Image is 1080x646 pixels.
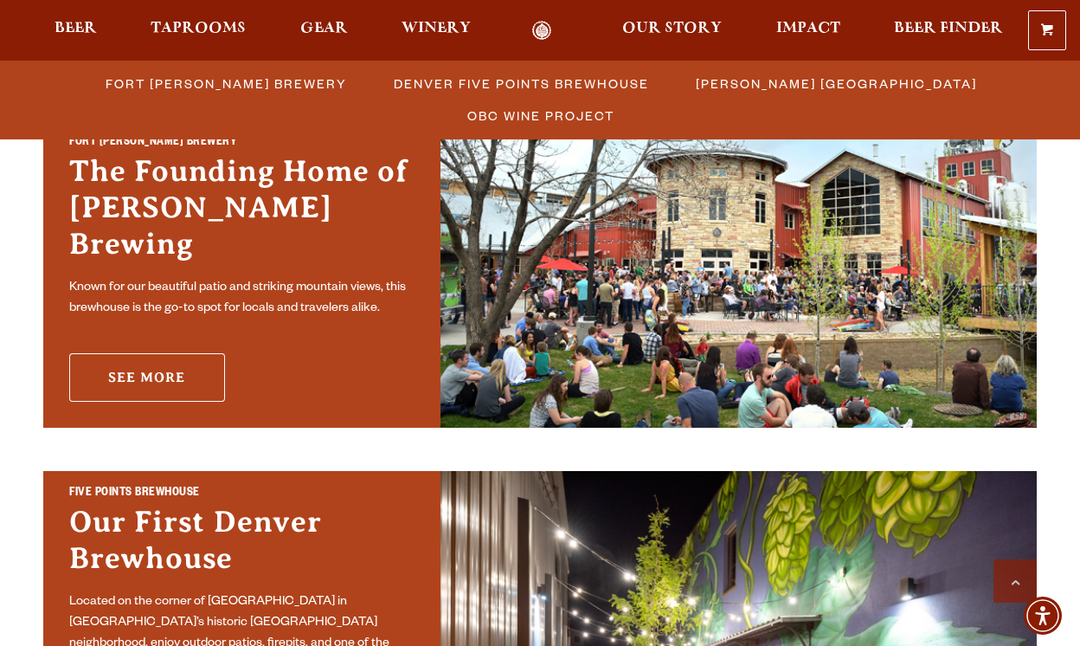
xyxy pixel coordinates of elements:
[611,21,733,41] a: Our Story
[696,71,977,96] span: [PERSON_NAME] [GEOGRAPHIC_DATA]
[440,107,1037,428] img: Fort Collins Brewery & Taproom'
[151,22,246,36] span: Taprooms
[69,134,415,154] h2: Fort [PERSON_NAME] Brewery
[776,22,840,36] span: Impact
[383,71,658,96] a: Denver Five Points Brewhouse
[106,71,347,96] span: Fort [PERSON_NAME] Brewery
[467,103,614,128] span: OBC Wine Project
[390,21,482,41] a: Winery
[43,21,108,41] a: Beer
[457,103,623,128] a: OBC Wine Project
[95,71,356,96] a: Fort [PERSON_NAME] Brewery
[510,21,575,41] a: Odell Home
[69,353,225,402] a: See More
[685,71,986,96] a: [PERSON_NAME] [GEOGRAPHIC_DATA]
[894,22,1003,36] span: Beer Finder
[289,21,359,41] a: Gear
[402,22,471,36] span: Winery
[139,21,257,41] a: Taprooms
[55,22,97,36] span: Beer
[69,504,415,585] h3: Our First Denver Brewhouse
[69,153,415,271] h3: The Founding Home of [PERSON_NAME] Brewing
[1024,597,1062,635] div: Accessibility Menu
[394,71,649,96] span: Denver Five Points Brewhouse
[622,22,722,36] span: Our Story
[300,22,348,36] span: Gear
[69,485,415,505] h2: Five Points Brewhouse
[993,559,1037,603] a: Scroll to top
[765,21,852,41] a: Impact
[69,278,415,320] p: Known for our beautiful patio and striking mountain views, this brewhouse is the go-to spot for l...
[883,21,1014,41] a: Beer Finder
